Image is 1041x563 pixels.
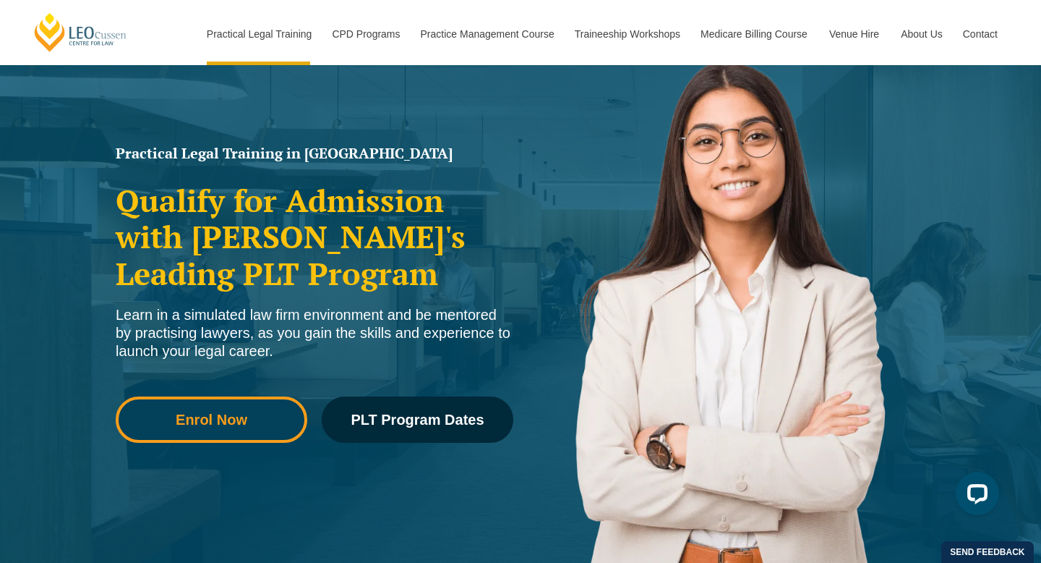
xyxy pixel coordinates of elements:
[322,397,513,443] a: PLT Program Dates
[196,3,322,65] a: Practical Legal Training
[410,3,564,65] a: Practice Management Course
[116,182,513,292] h2: Qualify for Admission with [PERSON_NAME]'s Leading PLT Program
[351,412,484,427] span: PLT Program Dates
[952,3,1008,65] a: Contact
[944,466,1005,527] iframe: LiveChat chat widget
[33,12,129,53] a: [PERSON_NAME] Centre for Law
[176,412,247,427] span: Enrol Now
[116,146,513,161] h1: Practical Legal Training in [GEOGRAPHIC_DATA]
[321,3,409,65] a: CPD Programs
[116,306,513,360] div: Learn in a simulated law firm environment and be mentored by practising lawyers, as you gain the ...
[690,3,818,65] a: Medicare Billing Course
[890,3,952,65] a: About Us
[818,3,890,65] a: Venue Hire
[564,3,690,65] a: Traineeship Workshops
[116,397,307,443] a: Enrol Now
